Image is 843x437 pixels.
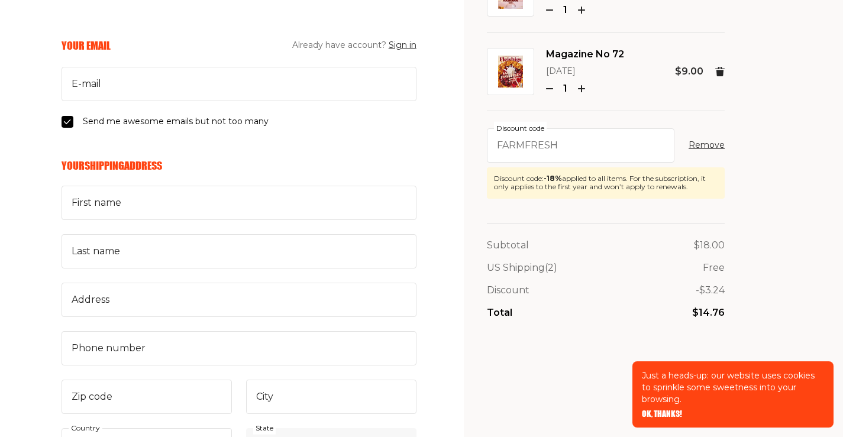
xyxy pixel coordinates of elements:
[487,260,557,276] p: US Shipping (2)
[487,305,512,321] p: Total
[546,64,624,79] p: [DATE]
[62,283,416,317] input: Address
[696,283,725,298] p: - $3.24
[675,64,703,79] p: $9.00
[487,128,674,163] input: Discount code
[62,380,232,414] input: Zip code
[62,234,416,268] input: Last name
[69,422,102,435] label: Country
[703,260,725,276] p: Free
[558,81,573,96] p: 1
[487,283,529,298] p: Discount
[689,138,725,153] button: Remove
[694,238,725,253] p: $18.00
[558,2,573,18] p: 1
[389,38,416,53] button: Sign in
[62,331,416,365] input: Phone number
[487,238,529,253] p: Subtotal
[62,39,111,52] h6: Your Email
[544,174,562,183] span: - 18 %
[62,159,416,172] h6: Your Shipping Address
[253,422,276,435] label: State
[498,56,523,88] img: Magazine No 72 Image
[246,380,416,414] input: City
[62,67,416,101] input: E-mail
[546,47,624,62] span: Magazine No 72
[62,186,416,220] input: First name
[642,370,824,405] p: Just a heads-up: our website uses cookies to sprinkle some sweetness into your browsing.
[292,38,416,53] span: Already have account?
[83,115,269,129] span: Send me awesome emails but not too many
[494,174,718,192] div: Discount code: applied to all items. For the subscription, it only applies to the first year and ...
[692,305,725,321] p: $14.76
[642,410,682,418] button: OK, THANKS!
[494,122,547,135] label: Discount code
[62,116,73,128] input: Send me awesome emails but not too many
